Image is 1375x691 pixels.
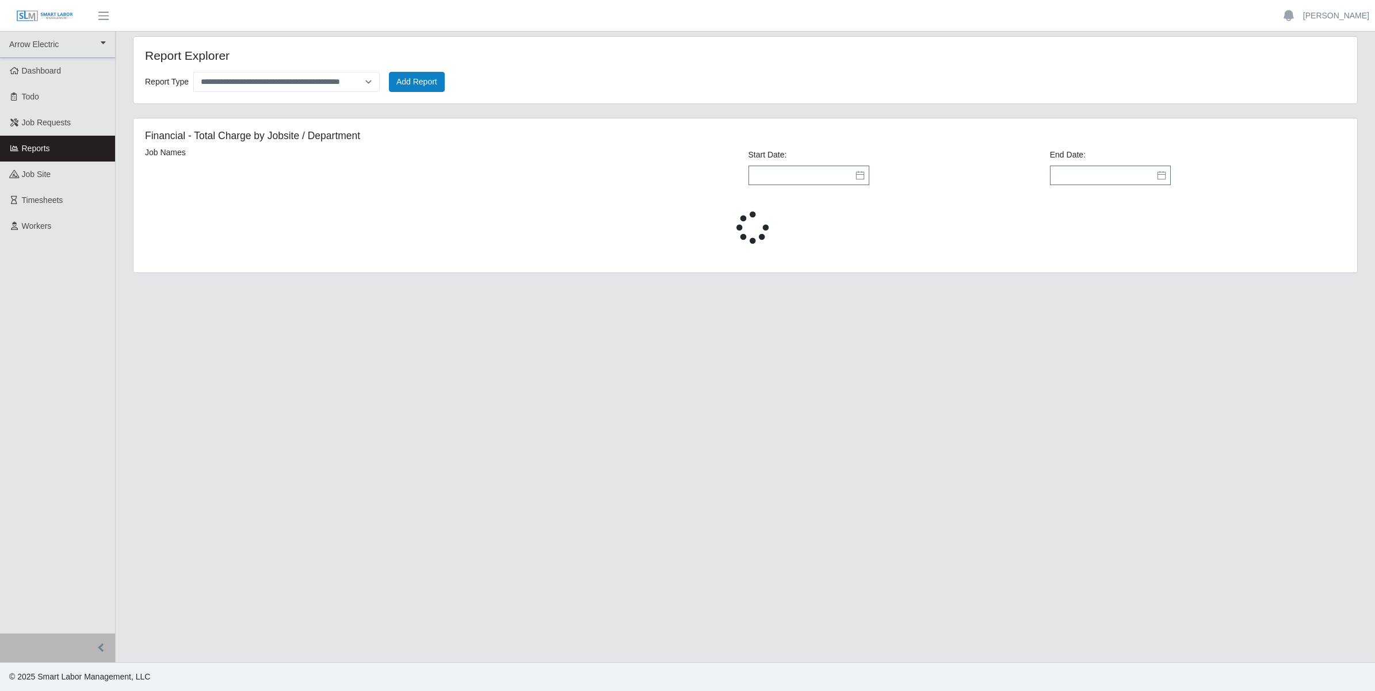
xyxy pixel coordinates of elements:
span: job site [22,170,51,179]
span: Job Requests [22,118,71,127]
label: Job Names [145,147,186,159]
a: [PERSON_NAME] [1303,10,1369,22]
span: Workers [22,221,52,231]
label: Start Date: [748,149,787,161]
span: Todo [22,92,39,101]
h4: Report Explorer [145,48,635,63]
span: Reports [22,144,50,153]
span: Dashboard [22,66,62,75]
button: Add Report [389,72,445,92]
label: End Date: [1050,149,1086,161]
span: © 2025 Smart Labor Management, LLC [9,672,150,681]
h5: Financial - Total Charge by Jobsite / Department [145,130,939,142]
label: Report Type [145,74,189,90]
img: SLM Logo [16,10,74,22]
span: Timesheets [22,195,63,205]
